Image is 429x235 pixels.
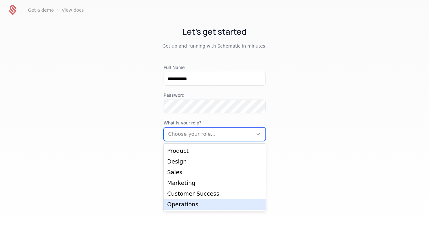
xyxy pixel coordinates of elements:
a: View docs [62,7,84,13]
a: Get a demo [28,7,54,13]
div: Product [167,148,262,154]
div: Operations [167,202,262,207]
label: Full Name [164,64,266,71]
span: What is your role? [164,120,266,126]
div: Marketing [167,180,262,186]
div: Customer Success [167,191,262,197]
div: Sales [167,169,262,175]
div: Design [167,159,262,164]
label: Password [164,92,266,98]
span: · [57,6,58,14]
